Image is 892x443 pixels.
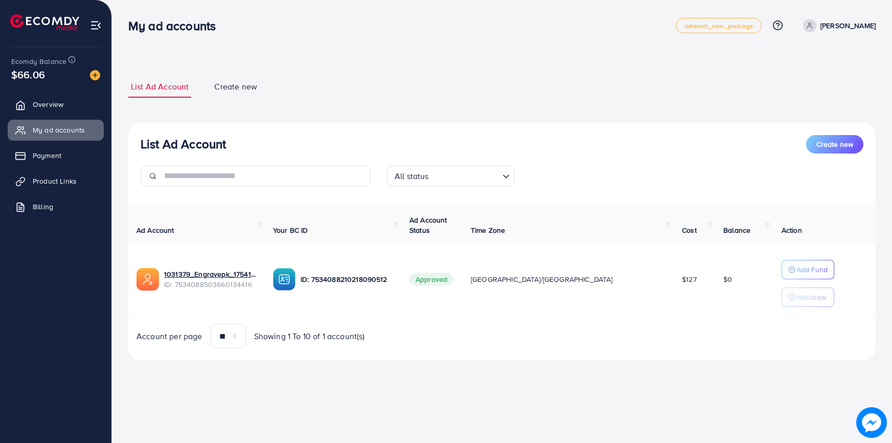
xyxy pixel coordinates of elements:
[131,81,189,93] span: List Ad Account
[33,125,85,135] span: My ad accounts
[8,171,104,191] a: Product Links
[799,19,876,32] a: [PERSON_NAME]
[820,19,876,32] p: [PERSON_NAME]
[136,268,159,291] img: ic-ads-acc.e4c84228.svg
[11,67,45,82] span: $66.06
[8,120,104,140] a: My ad accounts
[816,139,853,149] span: Create new
[782,287,834,307] button: Withdraw
[8,145,104,166] a: Payment
[684,23,753,29] span: adreach_new_package
[128,18,224,33] h3: My ad accounts
[676,18,762,33] a: adreach_new_package
[432,167,498,184] input: Search for option
[33,176,77,186] span: Product Links
[90,70,100,80] img: image
[33,150,61,161] span: Payment
[782,260,834,279] button: Add Fund
[393,169,431,184] span: All status
[33,99,63,109] span: Overview
[10,14,79,30] img: logo
[796,291,826,303] p: Withdraw
[273,225,308,235] span: Your BC ID
[409,273,453,286] span: Approved
[164,279,257,290] span: ID: 7534088503660134416
[8,196,104,217] a: Billing
[723,274,732,284] span: $0
[857,408,885,436] img: image
[682,225,697,235] span: Cost
[164,269,257,279] a: 1031379_Engravepk_1754166702738
[806,135,863,153] button: Create new
[471,225,505,235] span: Time Zone
[90,19,102,31] img: menu
[301,273,393,285] p: ID: 7534088210218090512
[682,274,697,284] span: $127
[136,225,174,235] span: Ad Account
[471,274,613,284] span: [GEOGRAPHIC_DATA]/[GEOGRAPHIC_DATA]
[141,137,226,151] h3: List Ad Account
[33,202,53,212] span: Billing
[164,269,257,290] div: <span class='underline'>1031379_Engravepk_1754166702738</span></br>7534088503660134416
[11,56,66,67] span: Ecomdy Balance
[214,81,257,93] span: Create new
[387,166,515,186] div: Search for option
[8,94,104,115] a: Overview
[409,215,447,235] span: Ad Account Status
[254,330,365,342] span: Showing 1 To 10 of 1 account(s)
[723,225,750,235] span: Balance
[796,263,828,276] p: Add Fund
[136,330,202,342] span: Account per page
[782,225,802,235] span: Action
[273,268,295,291] img: ic-ba-acc.ded83a64.svg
